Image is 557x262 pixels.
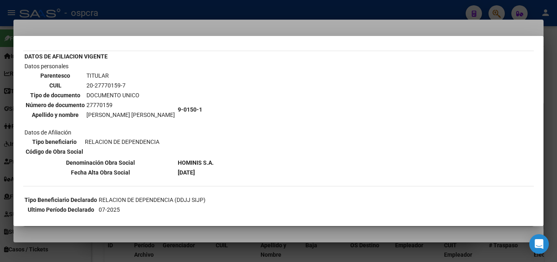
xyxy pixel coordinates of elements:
[24,168,177,177] th: Fecha Alta Obra Social
[25,147,84,156] th: Código de Obra Social
[24,158,177,167] th: Denominación Obra Social
[25,101,85,110] th: Número de documento
[25,81,85,90] th: CUIL
[98,195,206,204] td: RELACION DE DEPENDENCIA (DDJJ SIJP)
[24,195,97,204] th: Tipo Beneficiario Declarado
[86,81,175,90] td: 20-27770159-7
[86,101,175,110] td: 27770159
[86,71,175,80] td: TITULAR
[25,137,84,146] th: Tipo beneficiario
[98,205,206,214] td: 07-2025
[86,91,175,100] td: DOCUMENTO UNICO
[25,110,85,119] th: Apellido y nombre
[25,91,85,100] th: Tipo de documento
[529,234,549,254] div: Open Intercom Messenger
[24,62,177,157] td: Datos personales Datos de Afiliación
[25,71,85,80] th: Parentesco
[84,137,160,146] td: RELACION DE DEPENDENCIA
[178,169,195,176] b: [DATE]
[178,159,214,166] b: HOMINIS S.A.
[24,53,108,60] b: DATOS DE AFILIACION VIGENTE
[24,205,97,214] th: Ultimo Período Declarado
[178,106,202,113] b: 9-0150-1
[86,110,175,119] td: [PERSON_NAME] [PERSON_NAME]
